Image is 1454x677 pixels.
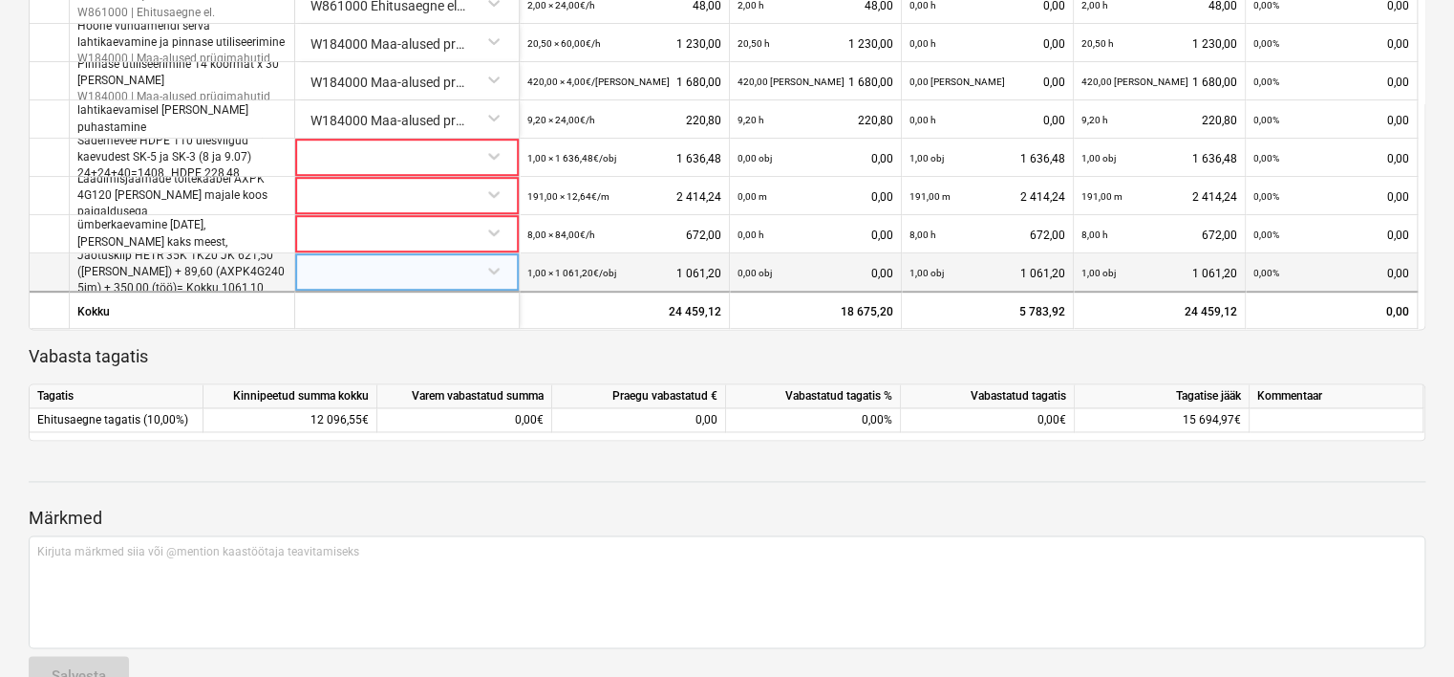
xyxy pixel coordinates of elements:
[527,76,670,87] small: 420,00 × 4,00€ / [PERSON_NAME]
[726,408,901,432] div: 0,00%
[1081,268,1116,278] small: 1,00 obj
[909,115,936,125] small: 0,00 h
[738,153,772,164] small: 0,00 obj
[1253,177,1409,216] div: 0,00
[1081,139,1237,178] div: 1 636,48
[527,24,721,63] div: 1 230,00
[738,76,845,87] small: 420,00 [PERSON_NAME]
[909,76,1005,87] small: 0,00 [PERSON_NAME]
[1075,408,1250,432] div: 15 694,97€
[527,253,721,293] div: 1 061,20
[1081,215,1237,254] div: 672,00
[30,384,203,408] div: Tagatis
[77,89,287,105] p: W184000 | Maa-alused prügimahutid
[1081,229,1108,240] small: 8,00 h
[1253,38,1279,49] small: 0,00%
[909,24,1065,63] div: 0,00
[909,215,1065,254] div: 672,00
[909,177,1065,216] div: 2 414,24
[909,293,1065,331] div: 5 783,92
[1253,268,1279,278] small: 0,00%
[527,268,616,278] small: 1,00 × 1 061,20€ / obj
[730,291,902,329] div: 18 675,20
[1253,253,1409,293] div: 0,00
[1253,76,1279,87] small: 0,00%
[1253,229,1279,240] small: 0,00%
[738,115,764,125] small: 9,20 h
[1358,585,1454,677] iframe: Chat Widget
[1081,253,1237,293] div: 1 061,20
[1081,153,1116,164] small: 1,00 obj
[77,202,287,268] p: Laadimisjaamade torude ümberkaevamine [DATE], [PERSON_NAME] kaks meest, varjualused
[1250,384,1423,408] div: Kommentaar
[77,136,287,152] p: W184000 | Maa-alused prügimahutid
[738,38,770,49] small: 20,50 h
[901,408,1075,432] div: 0,00€
[1253,115,1279,125] small: 0,00%
[520,291,730,329] div: 24 459,12
[909,100,1065,140] div: 0,00
[738,268,772,278] small: 0,00 obj
[1081,100,1237,140] div: 220,80
[909,253,1065,293] div: 1 061,20
[738,24,893,63] div: 1 230,00
[1074,291,1246,329] div: 24 459,12
[77,133,287,182] p: Sademevee HDPE 110 ülesviigud kaevudest SK-5 ja SK-3 (8 ja 9.07) 24+24+40=1408,, HDPE 228,48
[1253,153,1279,164] small: 0,00%
[77,171,287,220] p: Laadimisjaamade toitekaabel AXPK 4G120 [PERSON_NAME] majale koos paigaldusega
[527,38,601,49] small: 20,50 × 60,00€ / h
[738,215,893,254] div: 0,00
[1081,24,1237,63] div: 1 230,00
[203,384,377,408] div: Kinnipeetud summa kokku
[909,62,1065,101] div: 0,00
[909,38,936,49] small: 0,00 h
[70,291,295,329] div: Kokku
[29,345,1425,368] p: Vabasta tagatis
[738,62,893,101] div: 1 680,00
[738,100,893,140] div: 220,80
[738,253,893,293] div: 0,00
[1075,384,1250,408] div: Tagatise jääk
[560,408,717,432] div: 0,00
[77,87,287,136] p: Üks ehitusmees, kõrgused lahtikaevamisel [PERSON_NAME] puhastamine
[1081,177,1237,216] div: 2 414,24
[1246,291,1418,329] div: 0,00
[527,139,721,178] div: 1 636,48
[203,408,377,432] div: 12 096,55€
[1081,115,1108,125] small: 9,20 h
[527,191,609,202] small: 191,00 × 12,64€ / m
[738,177,893,216] div: 0,00
[726,384,901,408] div: Vabastatud tagatis %
[29,507,1425,530] p: Märkmed
[527,100,721,140] div: 220,80
[1253,139,1409,178] div: 0,00
[909,153,944,164] small: 1,00 obj
[1253,62,1409,101] div: 0,00
[77,51,287,67] p: W184000 | Maa-alused prügimahutid
[901,384,1075,408] div: Vabastatud tagatis
[909,139,1065,178] div: 1 636,48
[77,5,287,37] p: W861000 | Ehitusaegne el. [PERSON_NAME] liin
[527,177,721,216] div: 2 414,24
[1081,76,1188,87] small: 420,00 [PERSON_NAME]
[1253,100,1409,140] div: 0,00
[1081,191,1123,202] small: 191,00 m
[30,408,203,432] div: Ehitusaegne tagatis (10,00%)
[1081,62,1237,101] div: 1 680,00
[77,248,287,296] p: Jaotuskilp HETR 35K 1K20 JK 621,50 ([PERSON_NAME]) + 89,60 (AXPK4G240 5jm) + 350,00 (töö)= Kokku ...
[552,384,726,408] div: Praegu vabastatud €
[527,115,595,125] small: 9,20 × 24,00€ / h
[527,153,616,164] small: 1,00 × 1 636,48€ / obj
[738,191,767,202] small: 0,00 m
[1253,24,1409,63] div: 0,00
[527,62,721,101] div: 1 680,00
[1253,191,1279,202] small: 0,00%
[377,384,552,408] div: Varem vabastatud summa
[1081,38,1114,49] small: 20,50 h
[738,229,764,240] small: 0,00 h
[77,56,287,89] p: Pinnase utiliseerimine 14 koormat x 30 [PERSON_NAME]
[527,215,721,254] div: 672,00
[77,18,287,51] p: Hoone vundamendi serva lahtikaevamine ja pinnase utiliseerimine
[527,229,595,240] small: 8,00 × 84,00€ / h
